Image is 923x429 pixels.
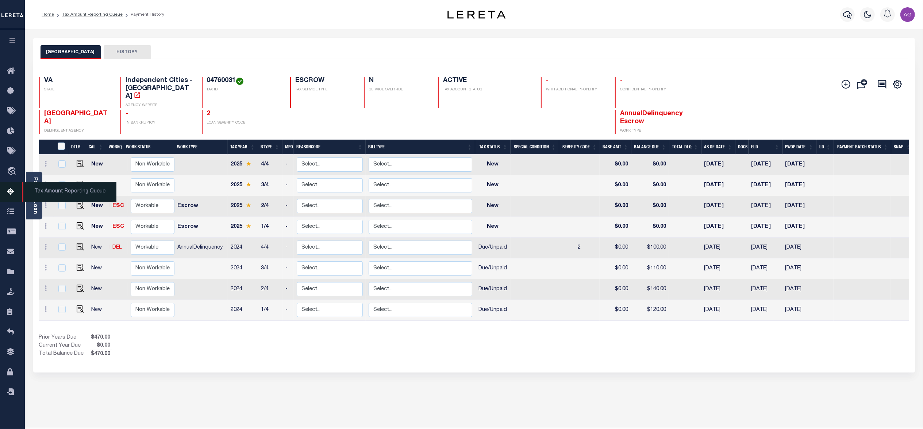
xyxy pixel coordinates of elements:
[258,279,282,300] td: 2/4
[45,110,108,125] span: [GEOGRAPHIC_DATA]
[126,77,193,101] h4: Independent Cities - [GEOGRAPHIC_DATA]
[174,238,228,258] td: AnnualDelinquency
[475,279,511,300] td: Due/Unpaid
[782,279,816,300] td: [DATE]
[735,140,749,155] th: Docs
[174,196,228,217] td: Escrow
[447,11,506,19] img: logo-dark.svg
[669,140,701,155] th: Total DLQ: activate to sort column ascending
[891,140,914,155] th: SNAP: activate to sort column ascending
[258,175,282,196] td: 3/4
[45,77,112,85] h4: VA
[126,120,193,126] p: IN BANKRUPTCY
[112,203,124,208] a: ESC
[559,238,600,258] td: 2
[22,182,116,202] span: Tax Amount Reporting Queue
[228,217,258,238] td: 2025
[228,196,258,217] td: 2025
[282,238,294,258] td: -
[475,196,511,217] td: New
[600,279,631,300] td: $0.00
[701,196,735,217] td: [DATE]
[443,77,532,85] h4: ACTIVE
[782,196,816,217] td: [DATE]
[600,217,631,238] td: $0.00
[123,140,174,155] th: Work Status
[207,87,281,93] p: TAX ID
[228,175,258,196] td: 2025
[39,342,90,350] td: Current Year Due
[620,77,623,84] span: -
[631,300,669,321] td: $120.00
[600,155,631,175] td: $0.00
[816,140,834,155] th: LD: activate to sort column ascending
[7,167,19,176] i: travel_explore
[511,140,559,155] th: Special Condition: activate to sort column ascending
[258,300,282,321] td: 1/4
[258,238,282,258] td: 4/4
[748,217,782,238] td: [DATE]
[900,7,915,22] img: svg+xml;base64,PHN2ZyB4bWxucz0iaHR0cDovL3d3dy53My5vcmcvMjAwMC9zdmciIHBvaW50ZXItZXZlbnRzPSJub25lIi...
[174,140,228,155] th: Work Type
[228,258,258,279] td: 2024
[600,258,631,279] td: $0.00
[294,140,366,155] th: ReasonCode: activate to sort column ascending
[295,87,355,93] p: TAX SERVICE TYPE
[369,87,429,93] p: SERVICE OVERRIDE
[45,87,112,93] p: STATE
[748,258,782,279] td: [DATE]
[207,110,211,117] span: 2
[282,175,294,196] td: -
[620,128,688,134] p: WORK TYPE
[228,300,258,321] td: 2024
[88,279,109,300] td: New
[90,350,112,358] span: $470.00
[475,217,511,238] td: New
[207,120,281,126] p: LOAN SEVERITY CODE
[39,140,53,155] th: &nbsp;&nbsp;&nbsp;&nbsp;&nbsp;&nbsp;&nbsp;&nbsp;&nbsp;&nbsp;
[246,203,251,208] img: Star.svg
[600,300,631,321] td: $0.00
[282,300,294,321] td: -
[69,140,86,155] th: DTLS
[748,238,782,258] td: [DATE]
[600,175,631,196] td: $0.00
[207,77,281,85] h4: 04760031
[88,175,109,196] td: New
[749,140,782,155] th: ELD: activate to sort column ascending
[174,217,228,238] td: Escrow
[258,196,282,217] td: 2/4
[42,12,54,17] a: Home
[246,161,251,166] img: Star.svg
[282,196,294,217] td: -
[106,140,123,155] th: WorkQ
[748,196,782,217] td: [DATE]
[258,258,282,279] td: 3/4
[126,110,128,117] span: -
[600,140,631,155] th: Base Amt: activate to sort column ascending
[39,350,90,358] td: Total Balance Due
[748,175,782,196] td: [DATE]
[701,155,735,175] td: [DATE]
[782,217,816,238] td: [DATE]
[88,196,109,217] td: New
[546,87,606,93] p: WITH ADDITIONAL PROPERTY
[782,300,816,321] td: [DATE]
[228,238,258,258] td: 2024
[631,258,669,279] td: $110.00
[475,140,511,155] th: Tax Status: activate to sort column ascending
[701,258,735,279] td: [DATE]
[62,12,123,17] a: Tax Amount Reporting Queue
[90,334,112,342] span: $470.00
[620,110,683,125] span: AnnualDelinquency Escrow
[748,300,782,321] td: [DATE]
[258,155,282,175] td: 4/4
[88,300,109,321] td: New
[748,279,782,300] td: [DATE]
[631,140,669,155] th: Balance Due: activate to sort column ascending
[701,300,735,321] td: [DATE]
[282,279,294,300] td: -
[782,175,816,196] td: [DATE]
[282,217,294,238] td: -
[282,258,294,279] td: -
